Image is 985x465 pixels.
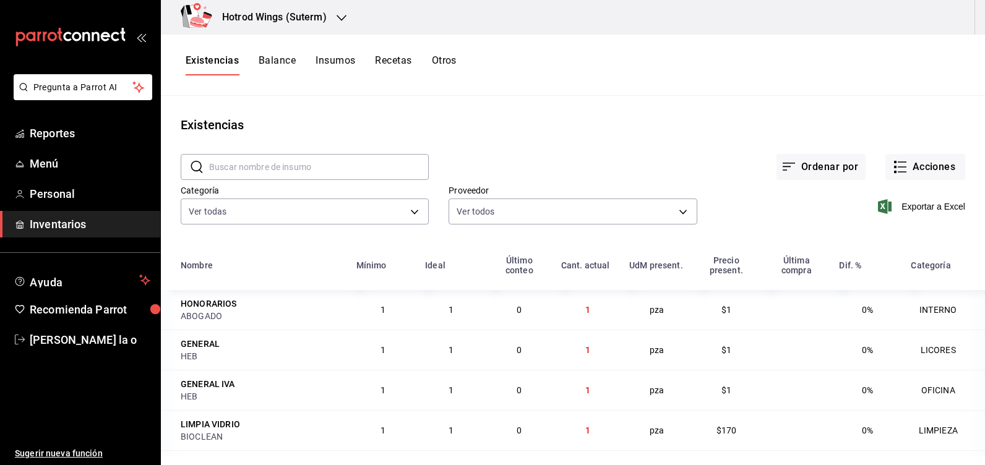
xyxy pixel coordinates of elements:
div: Mínimo [356,260,387,270]
span: $1 [721,305,731,315]
div: Precio present. [699,255,754,275]
div: BIOCLEAN [181,430,342,443]
span: 1 [449,345,454,355]
div: Último conteo [492,255,546,275]
span: $1 [721,345,731,355]
div: Categoría [911,260,950,270]
span: 1 [381,385,385,395]
span: 0 [517,385,522,395]
a: Pregunta a Parrot AI [9,90,152,103]
td: OFICINA [903,370,985,410]
span: 1 [381,305,385,315]
span: 0 [517,345,522,355]
span: 1 [449,305,454,315]
div: Existencias [181,116,244,134]
td: pza [622,290,692,330]
span: 0% [862,385,873,395]
div: Última compra [768,255,824,275]
span: 1 [585,425,590,435]
span: 0 [517,425,522,435]
button: Exportar a Excel [880,199,965,214]
button: Ordenar por [776,154,866,180]
span: Personal [30,186,150,202]
div: ABOGADO [181,310,342,322]
span: Recomienda Parrot [30,301,150,318]
div: Dif. % [839,260,861,270]
label: Proveedor [449,186,697,195]
span: Menú [30,155,150,172]
span: $1 [721,385,731,395]
span: 0 [517,305,522,315]
span: 1 [585,345,590,355]
td: LIMPIEZA [903,410,985,450]
div: HONORARIOS [181,297,237,310]
span: $170 [716,425,737,435]
span: Sugerir nueva función [15,447,150,460]
div: HEB [181,390,342,403]
div: Nombre [181,260,213,270]
span: 0% [862,345,873,355]
button: Balance [259,54,296,75]
button: open_drawer_menu [136,32,146,42]
div: Ideal [425,260,445,270]
div: Cant. actual [561,260,610,270]
div: HEB [181,350,342,362]
td: LICORES [903,330,985,370]
td: pza [622,370,692,410]
div: LIMPIA VIDRIO [181,418,240,430]
span: Pregunta a Parrot AI [33,81,133,94]
button: Acciones [885,154,965,180]
span: 0% [862,425,873,435]
td: pza [622,410,692,450]
span: 1 [449,385,454,395]
button: Existencias [186,54,239,75]
span: 1 [585,385,590,395]
div: UdM present. [629,260,683,270]
input: Buscar nombre de insumo [209,155,429,179]
button: Insumos [316,54,355,75]
span: [PERSON_NAME] la o [30,331,150,348]
span: Ver todos [457,205,494,218]
span: Ver todas [189,205,226,218]
h3: Hotrod Wings (Suterm) [212,10,327,25]
span: 0% [862,305,873,315]
button: Pregunta a Parrot AI [14,74,152,100]
span: 1 [381,425,385,435]
label: Categoría [181,186,429,195]
span: 1 [381,345,385,355]
td: pza [622,330,692,370]
button: Recetas [375,54,411,75]
td: INTERNO [903,290,985,330]
div: navigation tabs [186,54,457,75]
div: GENERAL IVA [181,378,235,390]
button: Otros [432,54,457,75]
span: 1 [449,425,454,435]
span: 1 [585,305,590,315]
span: Inventarios [30,216,150,232]
span: Ayuda [30,273,134,288]
div: GENERAL [181,338,220,350]
span: Reportes [30,125,150,142]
